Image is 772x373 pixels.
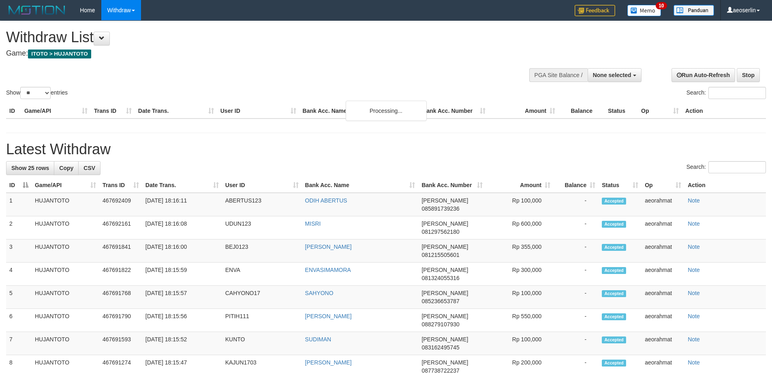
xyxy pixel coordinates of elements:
[305,220,321,227] a: MISRI
[674,5,714,16] img: panduan.png
[54,161,79,175] a: Copy
[32,286,99,309] td: HUJANTOTO
[421,275,459,281] span: Copy 081324055316 to clipboard
[6,286,32,309] td: 5
[421,252,459,258] span: Copy 081215505601 to clipboard
[602,360,626,367] span: Accepted
[305,197,347,204] a: ODIH ABERTUS
[32,309,99,332] td: HUJANTOTO
[554,309,599,332] td: -
[32,216,99,239] td: HUJANTOTO
[28,50,91,58] span: ITOTO > HUJANTOTO
[682,103,766,119] th: Action
[6,193,32,216] td: 1
[554,178,599,193] th: Balance: activate to sort column ascending
[135,103,217,119] th: Date Trans.
[642,309,684,332] td: aeorahmat
[99,216,142,239] td: 467692161
[11,165,49,171] span: Show 25 rows
[688,267,700,273] a: Note
[642,216,684,239] td: aeorahmat
[602,221,626,228] span: Accepted
[99,286,142,309] td: 467691768
[222,286,302,309] td: CAHYONO17
[688,336,700,343] a: Note
[529,68,588,82] div: PGA Site Balance /
[419,103,489,119] th: Bank Acc. Number
[222,239,302,263] td: BEJ0123
[305,267,351,273] a: ENVASIMAMORA
[346,101,427,121] div: Processing...
[688,220,700,227] a: Note
[642,193,684,216] td: aeorahmat
[486,263,554,286] td: Rp 300,000
[421,336,468,343] span: [PERSON_NAME]
[6,239,32,263] td: 3
[99,239,142,263] td: 467691841
[6,178,32,193] th: ID: activate to sort column descending
[142,263,222,286] td: [DATE] 18:15:59
[6,50,507,58] h4: Game:
[421,290,468,296] span: [PERSON_NAME]
[99,193,142,216] td: 467692409
[486,332,554,355] td: Rp 100,000
[421,359,468,366] span: [PERSON_NAME]
[305,313,352,319] a: [PERSON_NAME]
[6,87,68,99] label: Show entries
[142,239,222,263] td: [DATE] 18:16:00
[302,178,419,193] th: Bank Acc. Name: activate to sort column ascending
[305,336,331,343] a: SUDIMAN
[78,161,101,175] a: CSV
[708,161,766,173] input: Search:
[32,193,99,216] td: HUJANTOTO
[688,290,700,296] a: Note
[142,309,222,332] td: [DATE] 18:15:56
[142,286,222,309] td: [DATE] 18:15:57
[6,141,766,157] h1: Latest Withdraw
[599,178,642,193] th: Status: activate to sort column ascending
[554,216,599,239] td: -
[142,193,222,216] td: [DATE] 18:16:11
[688,244,700,250] a: Note
[486,239,554,263] td: Rp 355,000
[575,5,615,16] img: Feedback.jpg
[6,332,32,355] td: 7
[421,313,468,319] span: [PERSON_NAME]
[222,216,302,239] td: UDUN123
[558,103,605,119] th: Balance
[21,103,91,119] th: Game/API
[602,198,626,205] span: Accepted
[305,359,352,366] a: [PERSON_NAME]
[222,332,302,355] td: KUNTO
[486,286,554,309] td: Rp 100,000
[642,178,684,193] th: Op: activate to sort column ascending
[421,244,468,250] span: [PERSON_NAME]
[421,220,468,227] span: [PERSON_NAME]
[686,87,766,99] label: Search:
[602,313,626,320] span: Accepted
[602,336,626,343] span: Accepted
[588,68,642,82] button: None selected
[6,4,68,16] img: MOTION_logo.png
[299,103,419,119] th: Bank Acc. Name
[688,313,700,319] a: Note
[421,229,459,235] span: Copy 081297562180 to clipboard
[83,165,95,171] span: CSV
[489,103,558,119] th: Amount
[99,178,142,193] th: Trans ID: activate to sort column ascending
[602,244,626,251] span: Accepted
[421,197,468,204] span: [PERSON_NAME]
[421,321,459,328] span: Copy 088279107930 to clipboard
[142,216,222,239] td: [DATE] 18:16:08
[6,309,32,332] td: 6
[6,216,32,239] td: 2
[99,263,142,286] td: 467691822
[708,87,766,99] input: Search:
[554,239,599,263] td: -
[222,263,302,286] td: ENVA
[486,216,554,239] td: Rp 600,000
[421,205,459,212] span: Copy 085891739236 to clipboard
[486,178,554,193] th: Amount: activate to sort column ascending
[222,178,302,193] th: User ID: activate to sort column ascending
[554,332,599,355] td: -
